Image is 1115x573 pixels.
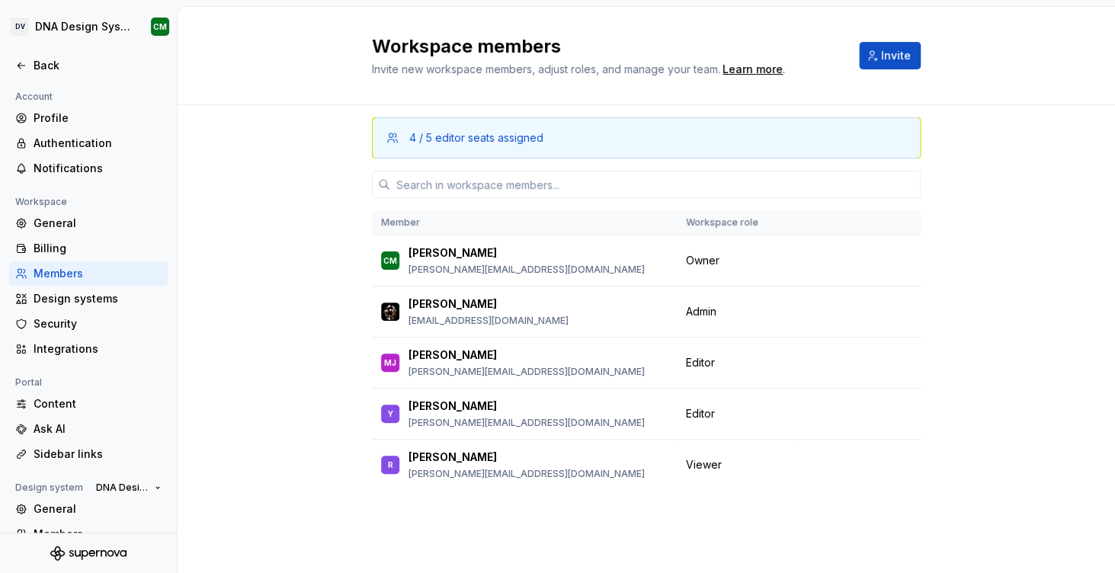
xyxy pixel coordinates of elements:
[9,156,168,181] a: Notifications
[34,421,162,437] div: Ask AI
[9,193,73,211] div: Workspace
[384,355,396,370] div: MJ
[9,131,168,155] a: Authentication
[409,417,645,429] p: [PERSON_NAME][EMAIL_ADDRESS][DOMAIN_NAME]
[3,10,174,43] button: DVDNA Design SystemCM
[372,62,720,75] span: Invite new workspace members, adjust roles, and manage your team.
[34,291,162,306] div: Design systems
[859,42,921,69] button: Invite
[9,88,59,106] div: Account
[34,501,162,517] div: General
[409,468,645,480] p: [PERSON_NAME][EMAIL_ADDRESS][DOMAIN_NAME]
[34,316,162,331] div: Security
[686,304,716,319] span: Admin
[381,303,399,321] img: Zack SB
[11,18,29,36] div: DV
[34,136,162,151] div: Authentication
[9,522,168,546] a: Members
[96,482,149,494] span: DNA Design System
[686,355,715,370] span: Editor
[409,450,497,465] p: [PERSON_NAME]
[9,261,168,286] a: Members
[881,48,911,63] span: Invite
[409,264,645,276] p: [PERSON_NAME][EMAIL_ADDRESS][DOMAIN_NAME]
[34,447,162,462] div: Sidebar links
[409,347,497,363] p: [PERSON_NAME]
[34,58,162,73] div: Back
[390,171,921,198] input: Search in workspace members...
[388,406,393,421] div: Y
[50,546,127,561] svg: Supernova Logo
[388,457,393,472] div: R
[9,53,168,78] a: Back
[409,296,497,312] p: [PERSON_NAME]
[9,373,48,392] div: Portal
[34,241,162,256] div: Billing
[409,399,497,414] p: [PERSON_NAME]
[9,417,168,441] a: Ask AI
[383,253,397,268] div: CM
[35,19,133,34] div: DNA Design System
[686,406,715,421] span: Editor
[34,527,162,542] div: Members
[153,21,167,33] div: CM
[34,161,162,176] div: Notifications
[720,64,785,75] span: .
[9,286,168,311] a: Design systems
[9,479,89,497] div: Design system
[34,266,162,281] div: Members
[372,34,841,59] h2: Workspace members
[686,457,722,472] span: Viewer
[9,392,168,416] a: Content
[686,253,719,268] span: Owner
[409,130,543,146] div: 4 / 5 editor seats assigned
[34,216,162,231] div: General
[9,312,168,336] a: Security
[723,62,783,77] a: Learn more
[9,337,168,361] a: Integrations
[409,315,569,327] p: [EMAIL_ADDRESS][DOMAIN_NAME]
[34,396,162,411] div: Content
[9,106,168,130] a: Profile
[9,236,168,261] a: Billing
[9,211,168,235] a: General
[34,341,162,357] div: Integrations
[677,210,793,235] th: Workspace role
[372,210,677,235] th: Member
[409,366,645,378] p: [PERSON_NAME][EMAIL_ADDRESS][DOMAIN_NAME]
[9,497,168,521] a: General
[409,245,497,261] p: [PERSON_NAME]
[9,442,168,466] a: Sidebar links
[34,110,162,126] div: Profile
